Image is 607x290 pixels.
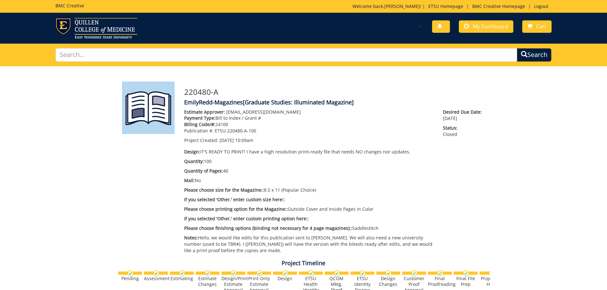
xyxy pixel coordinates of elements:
[118,276,142,281] div: Pending
[273,276,297,281] div: Design
[205,270,211,276] img: checkmark
[352,3,552,10] p: Welcome back, ! | | |
[184,115,434,121] p: Bill to Index / Grant #
[184,206,434,212] p: Outside Cover and Inside Pages in Color
[184,88,485,96] h3: 220480-A
[454,276,478,287] div: Final File Prep
[184,177,195,183] span: Mail:
[184,196,285,202] span: If you selected 'Other,' enter custom size here::
[184,109,225,115] span: Estimate Approver:
[480,276,503,287] div: Project on Hold
[443,109,485,122] p: [DATE]
[386,270,392,276] img: checkmark
[184,115,215,121] span: Payment Type:
[184,177,434,184] p: No
[463,270,469,276] img: checkmark
[489,270,495,276] img: checkmark
[384,3,420,9] a: [PERSON_NAME]
[184,137,218,143] span: Project Created:
[184,168,223,174] span: Quantity of Pages:
[184,235,198,241] span: Notes:
[243,98,354,106] span: [Graduate Studies: Illuminated Magazine]
[184,158,204,164] span: Quantity:
[334,270,340,276] img: checkmark
[184,128,213,134] span: Publication #:
[184,187,434,193] p: 8.5 x 11 (Popular Choice)
[55,18,137,39] img: ETSU logo
[459,20,513,33] a: My Dashboard
[184,121,215,127] span: Billing Code/#:
[184,168,434,174] p: 40
[184,225,352,231] span: Please choose finishing options (binding not necessary for 4 page magazines)::
[443,125,485,131] span: Status:
[428,276,452,287] div: Final Proofreading
[153,270,159,276] img: checkmark
[184,99,485,106] h4: EmilyRedd-Magazines
[127,270,134,276] img: checkmark
[184,216,309,222] span: If you selected 'Other,' enter custom printing option here::
[257,270,263,276] img: checkmark
[122,81,175,134] img: Product featured image
[411,270,417,276] img: checkmark
[184,206,288,212] span: Please choose printing option for the Magazine::
[469,3,528,9] a: BMC Creative Homepage
[184,225,434,231] p: Saddlestitch
[443,109,485,115] span: Desired Due Date:
[184,235,434,254] p: Hello, we would like edits for this publication sent to [PERSON_NAME]. We will also need a new un...
[170,276,194,281] div: Estimating
[522,20,552,33] a: Cart
[184,158,434,165] p: 100
[425,3,466,9] a: ETSU Homepage
[196,276,220,287] div: Estimate Changes
[443,125,485,138] p: Closed
[184,121,434,128] p: 24100
[437,270,443,276] img: checkmark
[184,109,434,115] p: [EMAIL_ADDRESS][DOMAIN_NAME]
[184,149,200,155] span: Design:
[536,23,546,30] span: Cart
[517,48,552,62] button: Search
[220,137,253,143] span: [DATE] 10:09am
[179,270,185,276] img: checkmark
[184,149,434,155] p: IT'S READY TO PRINT! I have a high resolution print-ready file that needs NO changes nor updates.
[215,128,256,134] span: ETSU-220480-A-100
[308,270,314,276] img: checkmark
[144,276,168,281] div: Assessment
[231,270,237,276] img: checkmark
[360,270,366,276] img: checkmark
[282,270,288,276] img: checkmark
[531,3,552,9] a: Logout
[376,276,400,287] div: Design Changes
[117,260,490,266] h4: Project Timeline
[55,3,84,8] h5: BMC Creative
[473,23,508,30] span: My Dashboard
[184,187,264,193] span: Please choose size for the Magazine::
[55,48,517,62] input: Search...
